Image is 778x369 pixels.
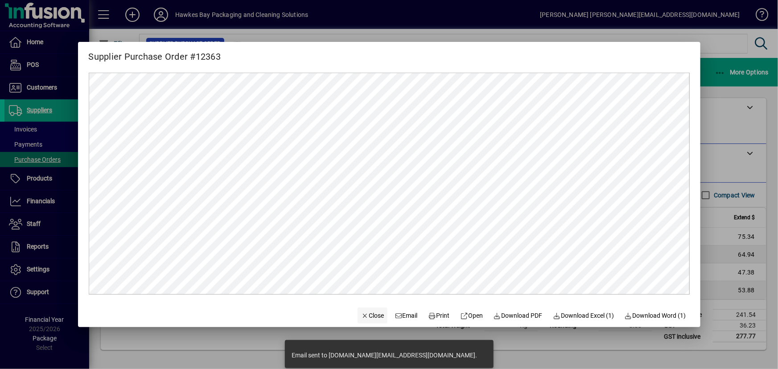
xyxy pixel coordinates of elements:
[494,311,543,320] span: Download PDF
[461,311,483,320] span: Open
[428,311,450,320] span: Print
[395,311,418,320] span: Email
[621,307,690,324] button: Download Word (1)
[391,307,421,324] button: Email
[553,311,614,320] span: Download Excel (1)
[78,42,232,64] h2: Supplier Purchase Order #12363
[292,351,478,360] div: Email sent to [DOMAIN_NAME][EMAIL_ADDRESS][DOMAIN_NAME].
[550,307,618,324] button: Download Excel (1)
[625,311,686,320] span: Download Word (1)
[490,307,546,324] a: Download PDF
[425,307,453,324] button: Print
[358,307,388,324] button: Close
[457,307,487,324] a: Open
[361,311,384,320] span: Close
